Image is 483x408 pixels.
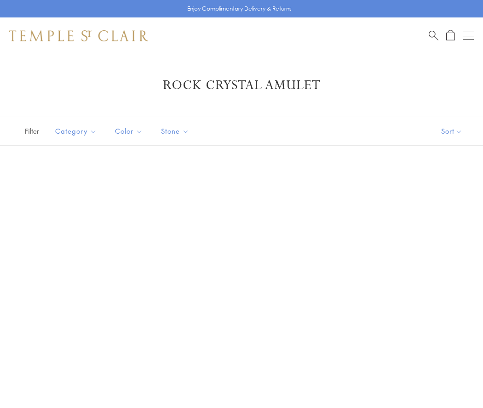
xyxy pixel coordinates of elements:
[463,30,474,41] button: Open navigation
[23,77,460,94] h1: Rock Crystal Amulet
[156,125,196,137] span: Stone
[187,4,292,13] p: Enjoy Complimentary Delivery & Returns
[154,121,196,142] button: Stone
[9,30,148,41] img: Temple St. Clair
[446,30,455,41] a: Open Shopping Bag
[420,117,483,145] button: Show sort by
[48,121,103,142] button: Category
[51,125,103,137] span: Category
[429,30,438,41] a: Search
[110,125,149,137] span: Color
[108,121,149,142] button: Color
